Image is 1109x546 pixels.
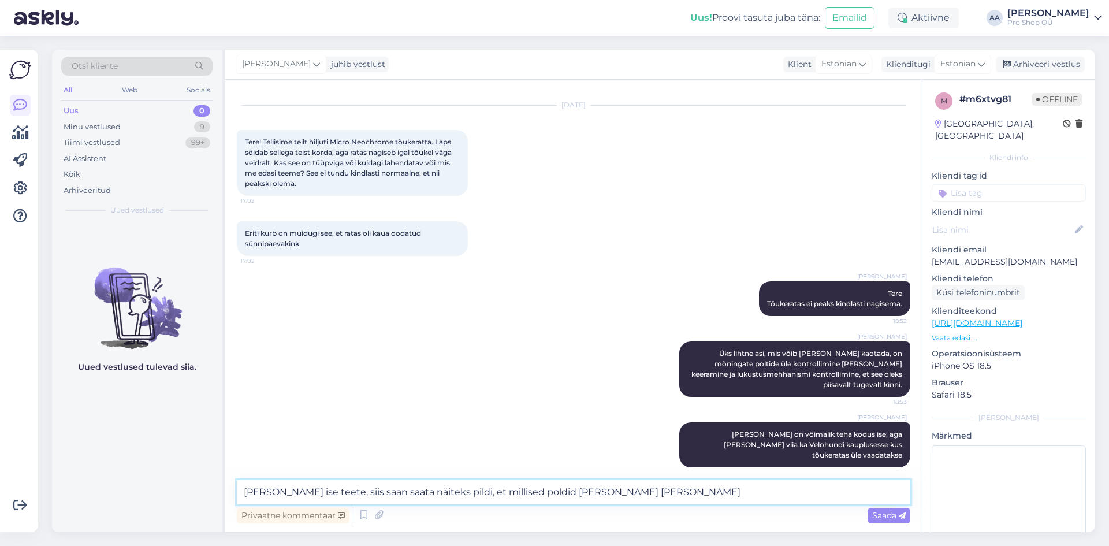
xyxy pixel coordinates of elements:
div: AI Assistent [64,153,106,165]
p: Brauser [932,377,1086,389]
span: [PERSON_NAME] [242,58,311,70]
a: [PERSON_NAME]Pro Shop OÜ [1007,9,1102,27]
input: Lisa tag [932,184,1086,202]
b: Uus! [690,12,712,23]
div: Pro Shop OÜ [1007,18,1089,27]
div: Web [120,83,140,98]
div: Privaatne kommentaar [237,508,349,523]
div: Uus [64,105,79,117]
span: 18:53 [864,398,907,406]
div: [DATE] [237,100,910,110]
div: Minu vestlused [64,121,121,133]
div: All [61,83,75,98]
textarea: [PERSON_NAME] ise teete, siis saan saata näiteks pildi, et millised poldid [PERSON_NAME] [PERSON_... [237,480,910,504]
span: Tere! Tellisime teilt hiljuti Micro Neochrome tõukeratta. Laps sõidab sellega teist korda, aga ra... [245,138,453,188]
p: Kliendi nimi [932,206,1086,218]
div: Tiimi vestlused [64,137,120,148]
img: Askly Logo [9,59,31,81]
div: [PERSON_NAME] [1007,9,1089,18]
span: [PERSON_NAME] on võimalik teha kodus ise, aga [PERSON_NAME] viia ka Velohundi kauplusesse kus tõu... [724,430,904,459]
span: Üks lihtne asi, mis võib [PERSON_NAME] kaotada, on mõningate poltide üle kontrollimine [PERSON_NA... [691,349,904,389]
span: 17:02 [240,257,284,265]
div: 99+ [185,137,210,148]
div: [GEOGRAPHIC_DATA], [GEOGRAPHIC_DATA] [935,118,1063,142]
div: Klienditugi [881,58,931,70]
span: [PERSON_NAME] [857,413,907,422]
div: Arhiveeri vestlus [996,57,1085,72]
span: Uued vestlused [110,205,164,216]
div: 9 [194,121,210,133]
p: Operatsioonisüsteem [932,348,1086,360]
span: 18:54 [864,468,907,477]
p: Uued vestlused tulevad siia. [78,361,196,373]
a: [URL][DOMAIN_NAME] [932,318,1022,328]
p: Vaata edasi ... [932,333,1086,343]
div: Socials [184,83,213,98]
span: Otsi kliente [72,60,118,72]
span: Estonian [940,58,976,70]
span: m [941,96,947,105]
p: [EMAIL_ADDRESS][DOMAIN_NAME] [932,256,1086,268]
span: Offline [1032,93,1082,106]
p: Safari 18.5 [932,389,1086,401]
div: juhib vestlust [326,58,385,70]
div: AA [987,10,1003,26]
p: Kliendi tag'id [932,170,1086,182]
div: Küsi telefoninumbrit [932,285,1025,300]
button: Emailid [825,7,874,29]
div: Proovi tasuta juba täna: [690,11,820,25]
img: No chats [52,247,222,351]
div: 0 [193,105,210,117]
span: [PERSON_NAME] [857,332,907,341]
div: Kõik [64,169,80,180]
div: Klient [783,58,812,70]
p: Klienditeekond [932,305,1086,317]
div: # m6xtvg81 [959,92,1032,106]
div: Aktiivne [888,8,959,28]
span: 17:02 [240,196,284,205]
div: Arhiveeritud [64,185,111,196]
p: Kliendi telefon [932,273,1086,285]
div: [PERSON_NAME] [932,413,1086,423]
input: Lisa nimi [932,224,1073,236]
p: Märkmed [932,430,1086,442]
span: Estonian [821,58,857,70]
span: [PERSON_NAME] [857,272,907,281]
span: Saada [872,510,906,521]
span: Eriti kurb on muidugi see, et ratas oli kaua oodatud sünnipäevakink [245,229,423,248]
span: 18:52 [864,317,907,325]
p: iPhone OS 18.5 [932,360,1086,372]
div: Kliendi info [932,153,1086,163]
p: Kliendi email [932,244,1086,256]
